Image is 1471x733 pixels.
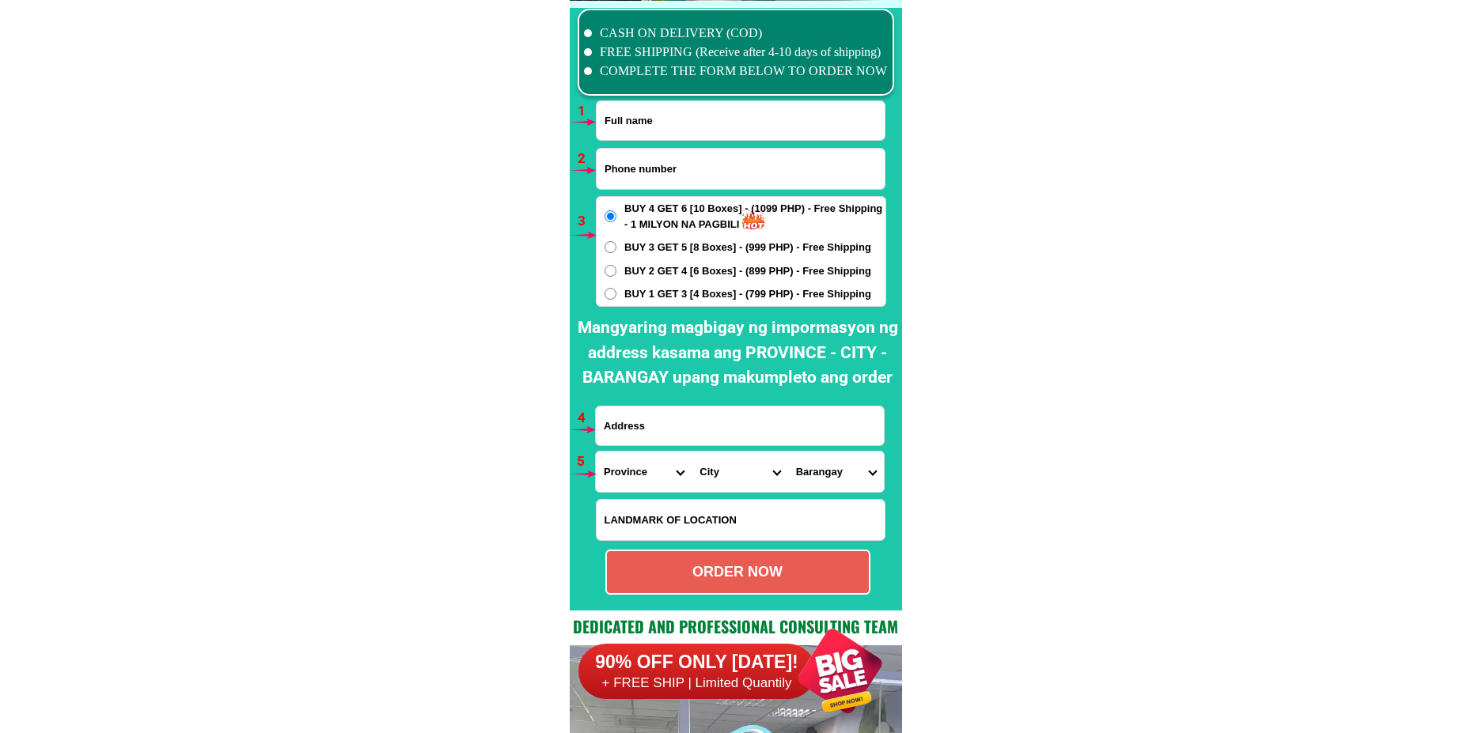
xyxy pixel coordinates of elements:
[605,241,616,253] input: BUY 3 GET 5 [8 Boxes] - (999 PHP) - Free Shipping
[597,149,885,189] input: Input phone_number
[596,406,884,445] input: Input address
[605,210,616,222] input: BUY 4 GET 6 [10 Boxes] - (1099 PHP) - Free Shipping - 1 MILYON NA PAGBILI
[788,452,884,492] select: Select commune
[607,561,869,583] div: ORDER NOW
[624,286,871,302] span: BUY 1 GET 3 [4 Boxes] - (799 PHP) - Free Shipping
[624,240,871,255] span: BUY 3 GET 5 [8 Boxes] - (999 PHP) - Free Shipping
[692,452,787,492] select: Select district
[597,101,885,140] input: Input full_name
[578,408,596,429] h6: 4
[577,452,595,472] h6: 5
[578,651,816,674] h6: 90% OFF ONLY [DATE]!
[578,211,596,232] h6: 3
[596,452,692,492] select: Select province
[605,288,616,300] input: BUY 1 GET 3 [4 Boxes] - (799 PHP) - Free Shipping
[605,265,616,277] input: BUY 2 GET 4 [6 Boxes] - (899 PHP) - Free Shipping
[597,500,885,540] input: Input LANDMARKOFLOCATION
[584,43,888,62] li: FREE SHIPPING (Receive after 4-10 days of shipping)
[570,614,902,638] h2: Dedicated and professional consulting team
[578,149,596,169] h6: 2
[584,62,888,81] li: COMPLETE THE FORM BELOW TO ORDER NOW
[624,263,871,279] span: BUY 2 GET 4 [6 Boxes] - (899 PHP) - Free Shipping
[578,674,816,692] h6: + FREE SHIP | Limited Quantily
[624,201,885,232] span: BUY 4 GET 6 [10 Boxes] - (1099 PHP) - Free Shipping - 1 MILYON NA PAGBILI
[578,101,596,122] h6: 1
[584,24,888,43] li: CASH ON DELIVERY (COD)
[574,315,902,391] h2: Mangyaring magbigay ng impormasyon ng address kasama ang PROVINCE - CITY - BARANGAY upang makumpl...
